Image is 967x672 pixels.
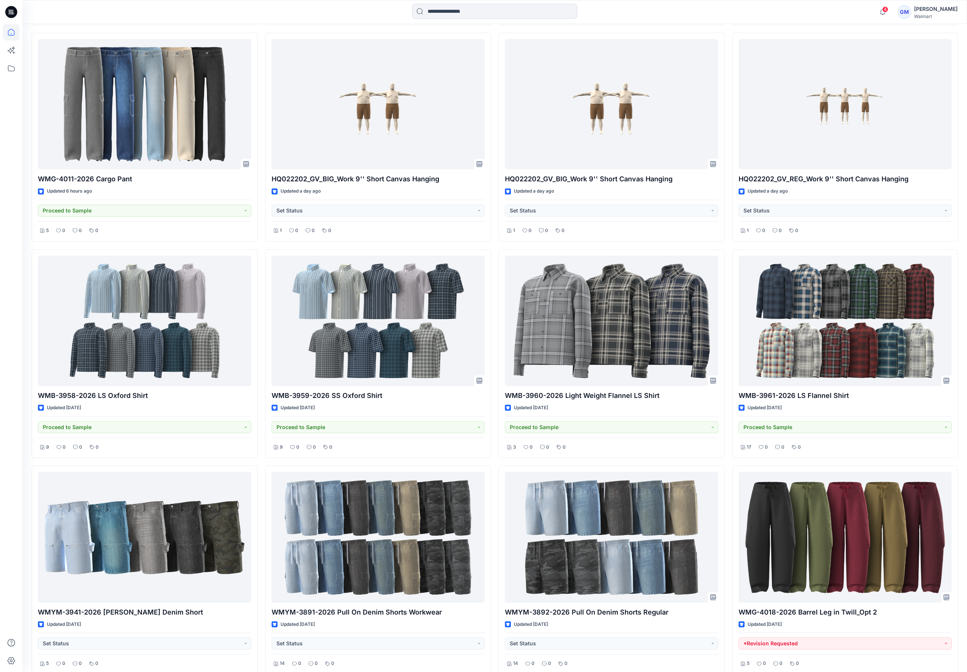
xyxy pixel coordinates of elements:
[529,227,532,235] p: 0
[914,14,958,19] div: Walmart
[505,174,718,184] p: HQ022202_GV_BIG_Work 9'' Short Canvas Hanging
[747,443,751,451] p: 17
[781,443,784,451] p: 0
[513,443,516,451] p: 3
[331,660,334,667] p: 0
[329,443,332,451] p: 0
[546,443,549,451] p: 0
[38,256,251,386] a: WMB-3958-2026 LS Oxford Shirt
[46,443,49,451] p: 9
[47,187,92,195] p: Updated 6 hours ago
[763,660,766,667] p: 0
[739,607,952,618] p: WMG-4018-2026 Barrel Leg in Twill_Opt 2
[513,660,518,667] p: 14
[79,227,82,235] p: 0
[505,390,718,401] p: WMB-3960-2026 Light Weight Flannel LS Shirt
[95,660,98,667] p: 0
[62,227,65,235] p: 0
[47,621,81,628] p: Updated [DATE]
[46,227,49,235] p: 5
[38,390,251,401] p: WMB-3958-2026 LS Oxford Shirt
[532,660,535,667] p: 0
[272,607,485,618] p: WMYM-3891-2026 Pull On Denim Shorts Workwear
[762,227,765,235] p: 0
[313,443,316,451] p: 0
[563,443,566,451] p: 0
[96,443,99,451] p: 0
[280,227,282,235] p: 1
[779,660,782,667] p: 0
[739,256,952,386] a: WMB-3961-2026 LS Flannel Shirt
[765,443,768,451] p: 0
[505,607,718,618] p: WMYM-3892-2026 Pull On Denim Shorts Regular
[63,443,66,451] p: 0
[79,660,82,667] p: 0
[748,621,782,628] p: Updated [DATE]
[272,39,485,170] a: HQ022202_GV_BIG_Work 9'' Short Canvas Hanging
[548,660,551,667] p: 0
[295,227,298,235] p: 0
[898,5,911,19] div: GM
[748,404,782,412] p: Updated [DATE]
[747,660,749,667] p: 5
[328,227,331,235] p: 0
[272,390,485,401] p: WMB-3959-2026 SS Oxford Shirt
[739,390,952,401] p: WMB-3961-2026 LS Flannel Shirt
[505,39,718,170] a: HQ022202_GV_BIG_Work 9'' Short Canvas Hanging
[882,6,888,12] span: 4
[38,472,251,603] a: WMYM-3941-2026 Carpenter Denim Short
[281,187,321,195] p: Updated a day ago
[795,227,798,235] p: 0
[272,472,485,603] a: WMYM-3891-2026 Pull On Denim Shorts Workwear
[315,660,318,667] p: 0
[562,227,565,235] p: 0
[46,660,49,667] p: 5
[779,227,782,235] p: 0
[38,607,251,618] p: WMYM-3941-2026 [PERSON_NAME] Denim Short
[514,404,548,412] p: Updated [DATE]
[514,621,548,628] p: Updated [DATE]
[513,227,515,235] p: 1
[796,660,799,667] p: 0
[748,187,788,195] p: Updated a day ago
[505,256,718,386] a: WMB-3960-2026 Light Weight Flannel LS Shirt
[312,227,315,235] p: 0
[281,621,315,628] p: Updated [DATE]
[62,660,65,667] p: 0
[95,227,98,235] p: 0
[914,5,958,14] div: [PERSON_NAME]
[798,443,801,451] p: 0
[739,174,952,184] p: HQ022202_GV_REG_Work 9'' Short Canvas Hanging
[47,404,81,412] p: Updated [DATE]
[298,660,301,667] p: 0
[79,443,82,451] p: 0
[747,227,749,235] p: 1
[514,187,554,195] p: Updated a day ago
[272,256,485,386] a: WMB-3959-2026 SS Oxford Shirt
[38,174,251,184] p: WMG-4011-2026 Cargo Pant
[296,443,299,451] p: 0
[272,174,485,184] p: HQ022202_GV_BIG_Work 9'' Short Canvas Hanging
[505,472,718,603] a: WMYM-3892-2026 Pull On Denim Shorts Regular
[739,472,952,603] a: WMG-4018-2026 Barrel Leg in Twill_Opt 2
[280,660,285,667] p: 14
[38,39,251,170] a: WMG-4011-2026 Cargo Pant
[545,227,548,235] p: 0
[281,404,315,412] p: Updated [DATE]
[565,660,568,667] p: 0
[530,443,533,451] p: 0
[280,443,283,451] p: 9
[739,39,952,170] a: HQ022202_GV_REG_Work 9'' Short Canvas Hanging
